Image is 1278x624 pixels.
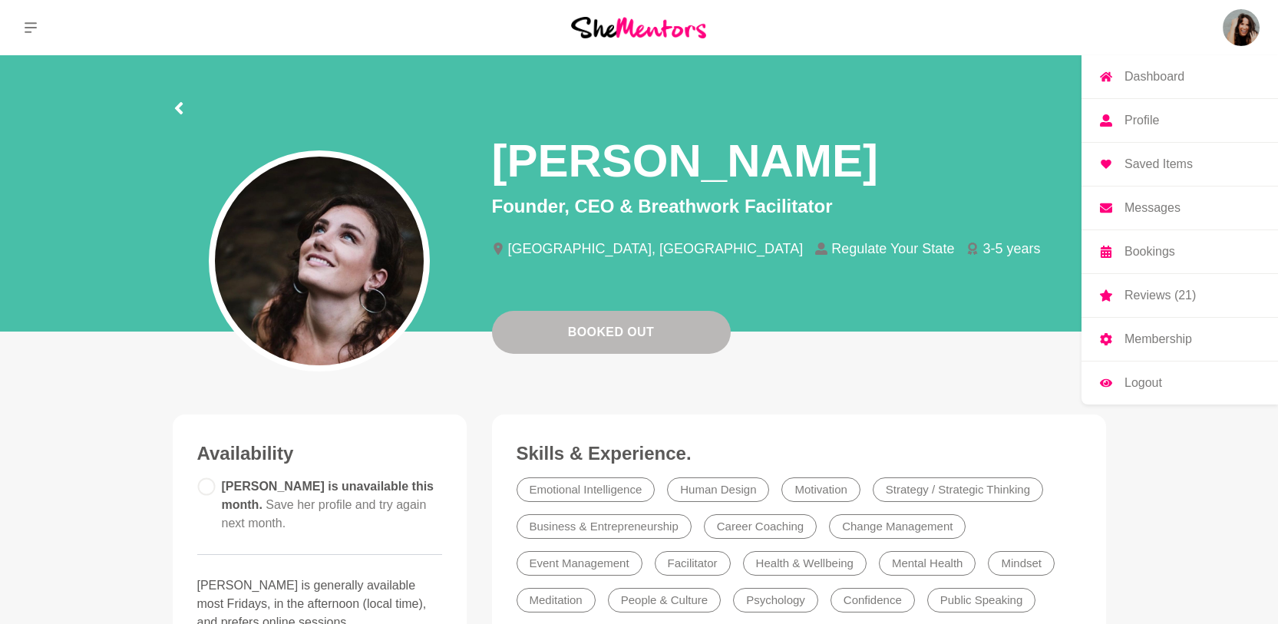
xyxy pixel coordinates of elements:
p: Profile [1124,114,1159,127]
a: Bookings [1082,230,1278,273]
p: Saved Items [1124,158,1193,170]
a: Saved Items [1082,143,1278,186]
p: Messages [1124,202,1181,214]
h3: Skills & Experience. [517,442,1082,465]
a: Dashboard [1082,55,1278,98]
li: 3-5 years [966,242,1052,256]
li: Regulate Your State [815,242,966,256]
a: Taliah-Kate (TK) ByronDashboardProfileSaved ItemsMessagesBookingsReviews (21)MembershipLogout [1223,9,1260,46]
span: Save her profile and try again next month. [222,498,427,530]
p: Reviews (21) [1124,289,1196,302]
a: Messages [1082,187,1278,229]
h3: Availability [197,442,443,465]
span: [PERSON_NAME] is unavailable this month. [222,480,434,530]
img: Taliah-Kate (TK) Byron [1223,9,1260,46]
p: Founder, CEO & Breathwork Facilitator [492,193,1106,220]
a: Reviews (21) [1082,274,1278,317]
a: Profile [1082,99,1278,142]
p: Dashboard [1124,71,1184,83]
h1: [PERSON_NAME] [492,132,878,190]
p: Membership [1124,333,1192,345]
p: Bookings [1124,246,1175,258]
p: Logout [1124,377,1162,389]
li: [GEOGRAPHIC_DATA], [GEOGRAPHIC_DATA] [492,242,816,256]
img: She Mentors Logo [571,17,706,38]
